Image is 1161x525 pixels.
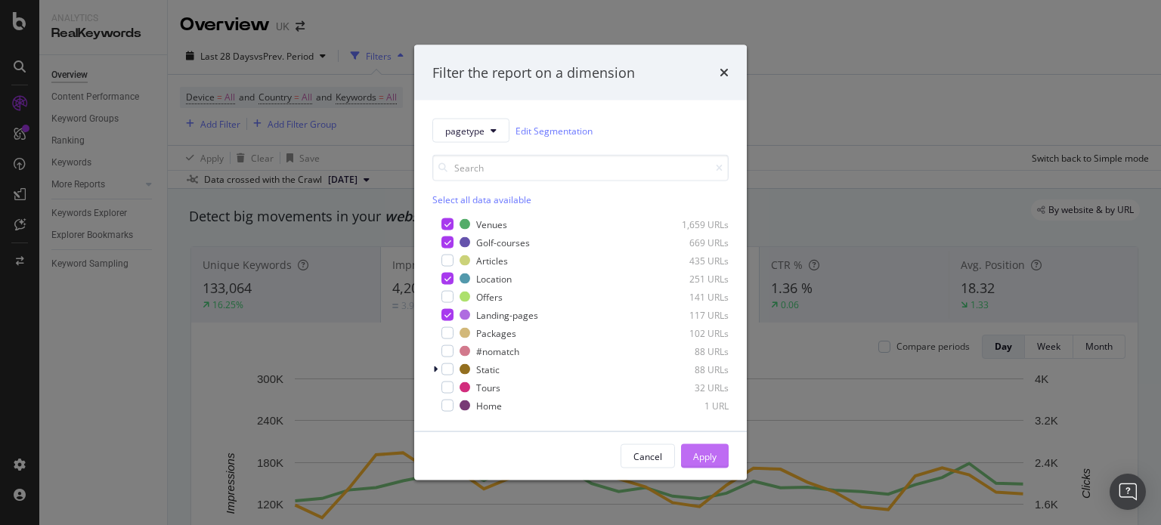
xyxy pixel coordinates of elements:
[655,344,729,357] div: 88 URLs
[414,45,747,480] div: modal
[432,119,509,143] button: pagetype
[476,381,500,394] div: Tours
[476,308,538,321] div: Landing-pages
[655,236,729,249] div: 669 URLs
[476,399,502,412] div: Home
[655,381,729,394] div: 32 URLs
[693,449,717,462] div: Apply
[655,290,729,303] div: 141 URLs
[476,290,503,303] div: Offers
[655,254,729,267] div: 435 URLs
[655,308,729,321] div: 117 URLs
[432,155,729,181] input: Search
[655,218,729,230] div: 1,659 URLs
[681,444,729,468] button: Apply
[655,272,729,285] div: 251 URLs
[655,363,729,375] div: 88 URLs
[655,326,729,339] div: 102 URLs
[720,63,729,82] div: times
[1110,474,1146,510] div: Open Intercom Messenger
[655,399,729,412] div: 1 URL
[633,449,662,462] div: Cancel
[476,344,519,357] div: #nomatch
[476,218,507,230] div: Venues
[515,122,593,138] a: Edit Segmentation
[476,272,512,285] div: Location
[476,236,530,249] div: Golf-courses
[476,326,516,339] div: Packages
[476,363,500,375] div: Static
[476,254,508,267] div: Articles
[432,193,729,206] div: Select all data available
[432,63,635,82] div: Filter the report on a dimension
[445,124,485,137] span: pagetype
[621,444,675,468] button: Cancel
